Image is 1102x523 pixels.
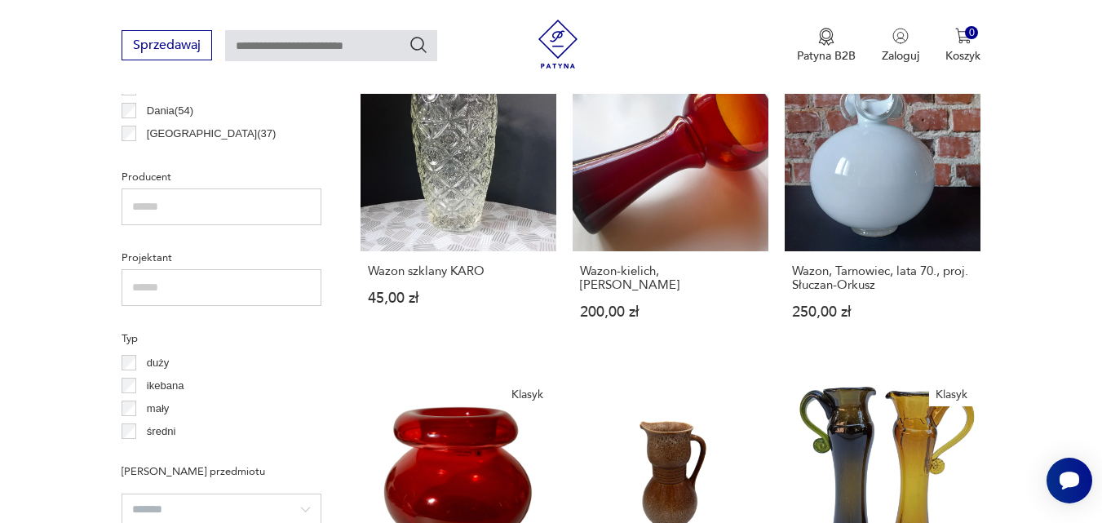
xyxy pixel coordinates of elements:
p: średni [147,423,175,441]
p: Typ [122,330,321,348]
button: Zaloguj [882,28,919,64]
button: Sprzedawaj [122,30,212,60]
p: mały [147,400,169,418]
button: 0Koszyk [945,28,980,64]
a: Wazon, Tarnowiec, lata 70., proj. Słuczan-OrkuszWazon, Tarnowiec, lata 70., proj. Słuczan-Orkusz2... [785,55,980,350]
a: Ikona medaluPatyna B2B [797,28,856,64]
img: Ikona medalu [818,28,834,46]
iframe: Smartsupp widget button [1047,458,1092,503]
p: 200,00 zł [580,305,761,319]
a: Sprzedawaj [122,41,212,52]
p: Koszyk [945,48,980,64]
div: 0 [965,26,979,40]
p: 250,00 zł [792,305,973,319]
p: duży [147,354,169,372]
button: Szukaj [409,35,428,55]
p: 45,00 zł [368,291,549,305]
p: [GEOGRAPHIC_DATA] ( 37 ) [147,125,276,143]
p: Dania ( 54 ) [147,102,193,120]
h3: Wazon, Tarnowiec, lata 70., proj. Słuczan-Orkusz [792,264,973,292]
p: Patyna B2B [797,48,856,64]
img: Ikonka użytkownika [892,28,909,44]
p: ikebana [147,377,184,395]
p: Projektant [122,249,321,267]
p: Producent [122,168,321,186]
p: Zaloguj [882,48,919,64]
button: Patyna B2B [797,28,856,64]
a: Wazon szklany KAROWazon szklany KARO45,00 zł [361,55,556,350]
img: Ikona koszyka [955,28,971,44]
img: Patyna - sklep z meblami i dekoracjami vintage [533,20,582,69]
h3: Wazon szklany KARO [368,264,549,278]
h3: Wazon-kielich, [PERSON_NAME] [580,264,761,292]
a: KlasykWazon-kielich, Stefan SadowskiWazon-kielich, [PERSON_NAME]200,00 zł [573,55,768,350]
p: [PERSON_NAME] przedmiotu [122,463,321,481]
p: Francja ( 33 ) [147,148,201,166]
